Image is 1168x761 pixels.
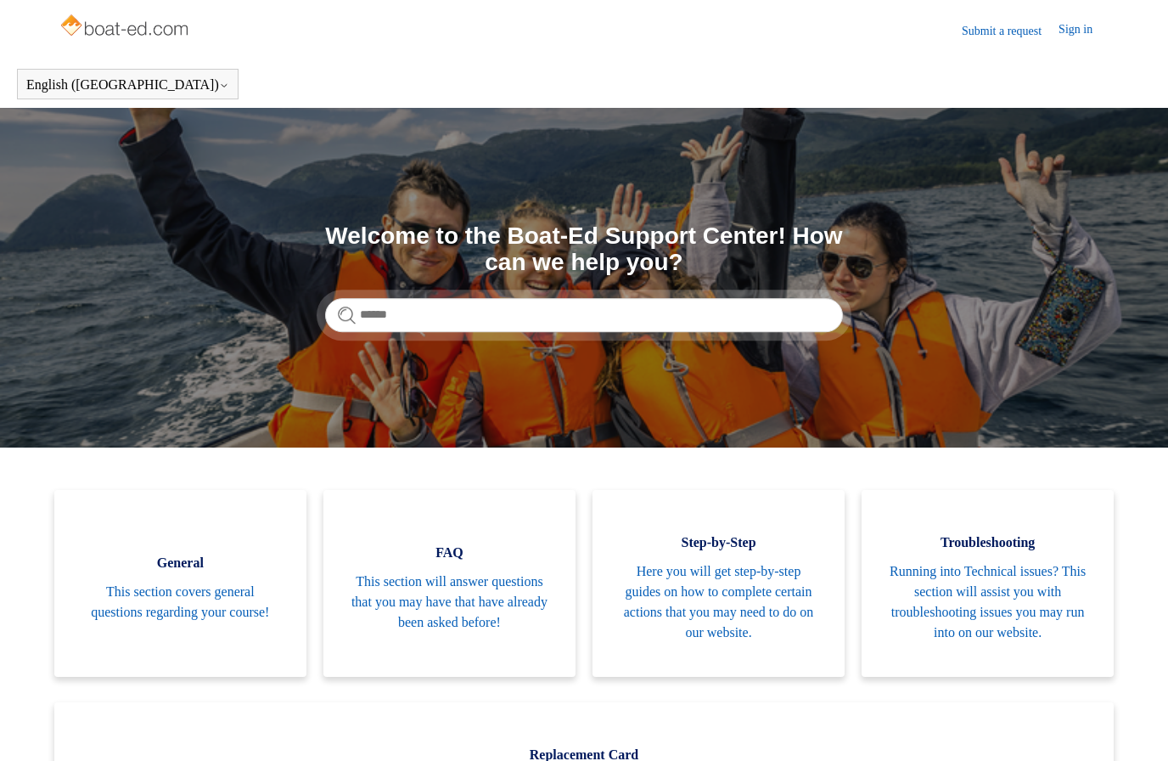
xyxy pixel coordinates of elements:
[323,490,576,677] a: FAQ This section will answer questions that you may have that have already been asked before!
[349,572,550,633] span: This section will answer questions that you may have that have already been asked before!
[349,543,550,563] span: FAQ
[80,582,281,623] span: This section covers general questions regarding your course!
[592,490,845,677] a: Step-by-Step Here you will get step-by-step guides on how to complete certain actions that you ma...
[54,490,306,677] a: General This section covers general questions regarding your course!
[887,561,1088,643] span: Running into Technical issues? This section will assist you with troubleshooting issues you may r...
[325,223,843,276] h1: Welcome to the Boat-Ed Support Center! How can we help you?
[59,10,194,44] img: Boat-Ed Help Center home page
[26,77,229,93] button: English ([GEOGRAPHIC_DATA])
[1058,20,1109,41] a: Sign in
[80,553,281,573] span: General
[862,490,1114,677] a: Troubleshooting Running into Technical issues? This section will assist you with troubleshooting ...
[887,533,1088,553] span: Troubleshooting
[962,22,1058,40] a: Submit a request
[1111,704,1155,748] div: Live chat
[618,533,819,553] span: Step-by-Step
[325,298,843,332] input: Search
[618,561,819,643] span: Here you will get step-by-step guides on how to complete certain actions that you may need to do ...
